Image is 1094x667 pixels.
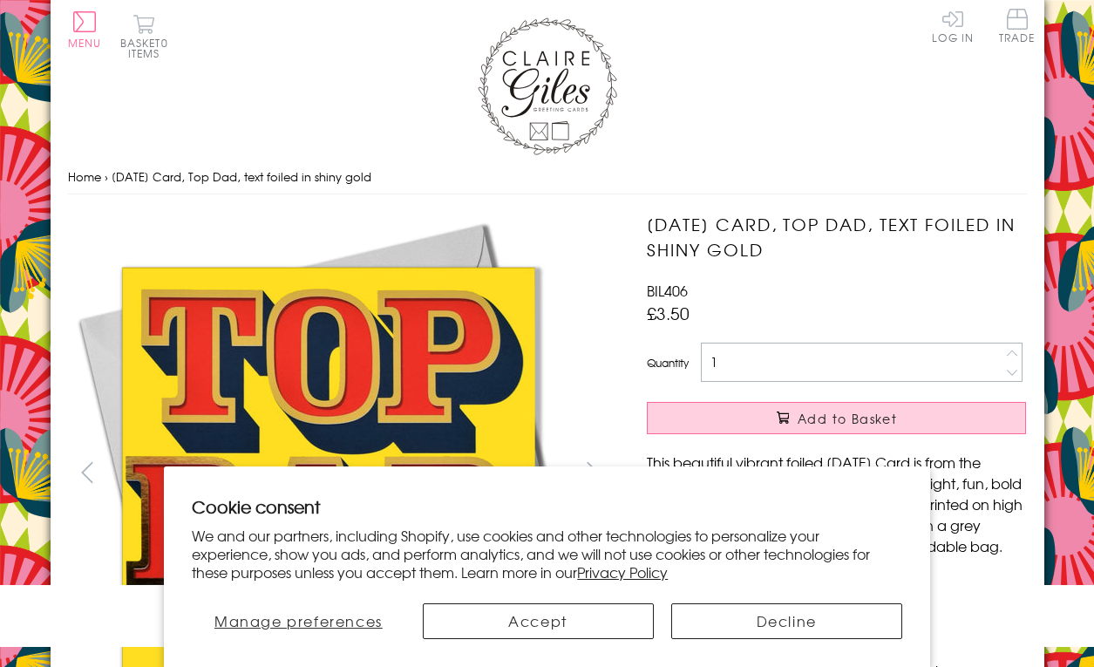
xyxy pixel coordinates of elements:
h2: Cookie consent [192,494,902,519]
span: 0 items [128,35,168,61]
button: Add to Basket [647,402,1026,434]
button: next [573,453,612,492]
button: Manage preferences [192,603,404,639]
span: Add to Basket [798,410,897,427]
button: Decline [671,603,902,639]
label: Quantity [647,355,689,371]
span: BIL406 [647,280,688,301]
span: £3.50 [647,301,690,325]
a: Log In [932,9,974,43]
button: Basket0 items [120,14,168,58]
a: Trade [999,9,1036,46]
button: Menu [68,11,102,48]
h1: [DATE] Card, Top Dad, text foiled in shiny gold [647,212,1026,262]
img: Claire Giles Greetings Cards [478,17,617,155]
a: Privacy Policy [577,562,668,582]
a: Home [68,168,101,185]
nav: breadcrumbs [68,160,1027,195]
span: Manage preferences [214,610,383,631]
p: We and our partners, including Shopify, use cookies and other technologies to personalize your ex... [192,527,902,581]
p: This beautiful vibrant foiled [DATE] Card is from the amazing Billboard range. Designed with brig... [647,452,1026,556]
span: Trade [999,9,1036,43]
span: › [105,168,108,185]
span: [DATE] Card, Top Dad, text foiled in shiny gold [112,168,371,185]
button: Accept [423,603,654,639]
button: prev [68,453,107,492]
span: Menu [68,35,102,51]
